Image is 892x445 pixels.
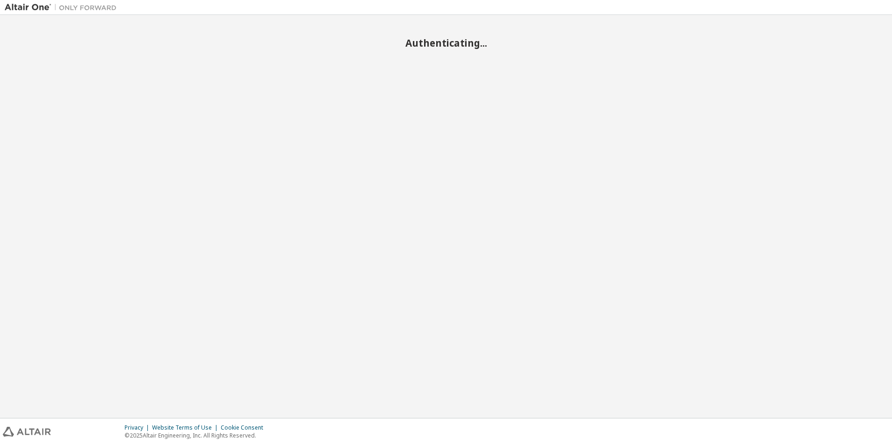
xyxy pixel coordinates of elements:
div: Cookie Consent [221,424,269,431]
div: Privacy [125,424,152,431]
img: Altair One [5,3,121,12]
h2: Authenticating... [5,37,887,49]
img: altair_logo.svg [3,427,51,437]
p: © 2025 Altair Engineering, Inc. All Rights Reserved. [125,431,269,439]
div: Website Terms of Use [152,424,221,431]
